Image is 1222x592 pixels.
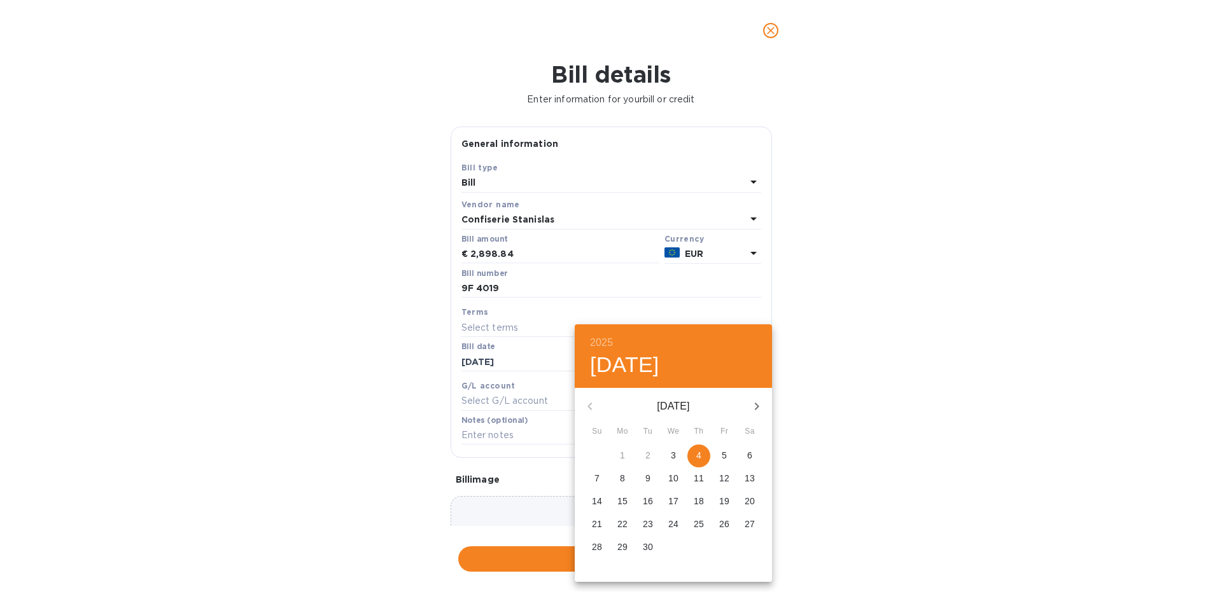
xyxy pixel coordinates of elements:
p: 15 [617,495,628,507]
button: 12 [713,467,736,490]
button: 9 [636,467,659,490]
button: 4 [687,444,710,467]
button: 30 [636,536,659,559]
p: 28 [592,540,602,553]
button: 8 [611,467,634,490]
span: Mo [611,425,634,438]
button: 22 [611,513,634,536]
p: 13 [745,472,755,485]
span: Fr [713,425,736,438]
span: Sa [738,425,761,438]
p: 7 [594,472,600,485]
span: Su [586,425,608,438]
p: 9 [645,472,650,485]
button: 25 [687,513,710,536]
button: 27 [738,513,761,536]
button: 2025 [590,334,613,352]
p: 8 [620,472,625,485]
p: 3 [671,449,676,462]
button: 15 [611,490,634,513]
button: 16 [636,490,659,513]
button: 18 [687,490,710,513]
button: 28 [586,536,608,559]
button: 24 [662,513,685,536]
button: 21 [586,513,608,536]
button: 26 [713,513,736,536]
p: 6 [747,449,752,462]
p: 23 [643,518,653,530]
p: 27 [745,518,755,530]
button: 20 [738,490,761,513]
p: 12 [719,472,729,485]
p: 5 [722,449,727,462]
p: 21 [592,518,602,530]
p: 29 [617,540,628,553]
span: Tu [636,425,659,438]
p: 19 [719,495,729,507]
p: 22 [617,518,628,530]
p: 26 [719,518,729,530]
button: 19 [713,490,736,513]
p: 24 [668,518,678,530]
p: 17 [668,495,678,507]
button: 13 [738,467,761,490]
button: 11 [687,467,710,490]
p: 20 [745,495,755,507]
button: 29 [611,536,634,559]
button: 5 [713,444,736,467]
p: [DATE] [605,399,741,414]
p: 25 [694,518,704,530]
button: 3 [662,444,685,467]
p: 14 [592,495,602,507]
button: [DATE] [590,352,659,378]
p: 16 [643,495,653,507]
p: 10 [668,472,678,485]
button: 23 [636,513,659,536]
span: We [662,425,685,438]
button: 10 [662,467,685,490]
p: 18 [694,495,704,507]
span: Th [687,425,710,438]
button: 14 [586,490,608,513]
p: 4 [696,449,701,462]
button: 7 [586,467,608,490]
p: 11 [694,472,704,485]
button: 17 [662,490,685,513]
p: 30 [643,540,653,553]
button: 6 [738,444,761,467]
